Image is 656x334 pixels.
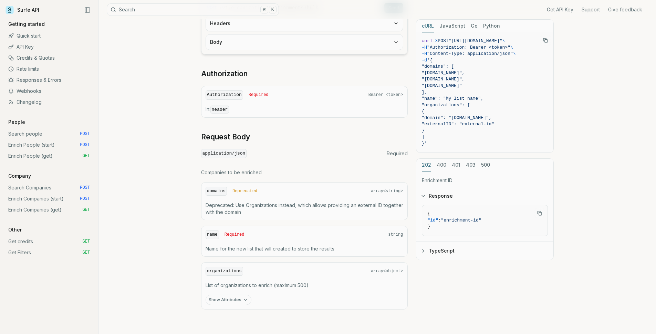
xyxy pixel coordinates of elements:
[82,250,90,255] span: GET
[206,295,251,305] button: Show Attributes
[206,282,403,289] p: List of organizations to enrich (maximum 500)
[6,52,93,63] a: Credits & Quotas
[6,41,93,52] a: API Key
[428,218,438,223] span: "id"
[471,20,478,32] button: Go
[82,207,90,213] span: GET
[206,230,219,239] code: name
[6,119,28,126] p: People
[422,121,494,127] span: "externalID": "external-id"
[466,159,476,171] button: 403
[388,232,403,237] span: string
[6,193,93,204] a: Enrich Companies (start) POST
[483,20,500,32] button: Python
[368,92,403,98] span: Bearer <token>
[422,51,427,56] span: -H
[371,268,403,274] span: array<object>
[387,150,408,157] span: Required
[427,51,513,56] span: "Content-Type: application/json"
[269,6,277,13] kbd: K
[608,6,642,13] a: Give feedback
[481,159,490,171] button: 500
[513,51,516,56] span: \
[6,173,34,179] p: Company
[6,247,93,258] a: Get Filters GET
[422,90,427,95] span: ],
[416,242,553,260] button: TypeScript
[107,3,279,16] button: Search⌘K
[6,236,93,247] a: Get credits GET
[422,20,434,32] button: cURL
[422,128,425,133] span: }
[80,131,90,137] span: POST
[441,218,481,223] span: "enrichment-id"
[206,187,227,196] code: domains
[439,20,465,32] button: JavaScript
[6,75,93,86] a: Responses & Errors
[422,64,454,69] span: "domains": [
[422,77,465,82] span: "[DOMAIN_NAME]",
[6,30,93,41] a: Quick start
[225,232,244,237] span: Required
[540,35,551,46] button: Copy Text
[6,182,93,193] a: Search Companies POST
[422,96,483,101] span: "name": "My list name",
[6,204,93,215] a: Enrich Companies (get) GET
[534,208,545,218] button: Copy Text
[416,187,553,205] button: Response
[422,115,492,120] span: "domain": "[DOMAIN_NAME]",
[201,132,250,142] a: Request Body
[428,211,430,216] span: {
[210,106,229,114] code: header
[422,45,427,50] span: -H
[82,5,93,15] button: Collapse Sidebar
[428,224,430,229] span: }
[422,70,465,76] span: "[DOMAIN_NAME]",
[422,109,425,114] span: {
[6,21,48,28] p: Getting started
[206,35,403,50] button: Body
[80,196,90,202] span: POST
[206,106,403,113] p: In:
[422,177,548,184] p: Enrichment ID
[427,58,433,63] span: '{
[438,38,448,43] span: POST
[502,38,505,43] span: \
[437,159,446,171] button: 400
[422,159,431,171] button: 202
[201,169,408,176] p: Companies to be enriched
[6,128,93,139] a: Search people POST
[449,38,502,43] span: "[URL][DOMAIN_NAME]"
[582,6,600,13] a: Support
[422,141,427,146] span: }'
[82,239,90,244] span: GET
[206,202,403,216] p: Deprecated: Use Organizations instead, which allows providing an external ID together with the do...
[422,102,470,108] span: "organizations": [
[206,267,243,276] code: organizations
[547,6,573,13] a: Get API Key
[82,153,90,159] span: GET
[452,159,460,171] button: 401
[6,97,93,108] a: Changelog
[201,149,247,158] code: application/json
[6,139,93,150] a: Enrich People (start) POST
[6,63,93,75] a: Rate limits
[6,5,39,15] a: Surfe API
[232,188,257,194] span: Deprecated
[6,86,93,97] a: Webhooks
[422,83,462,88] span: "[DOMAIN_NAME]"
[206,245,403,252] p: Name for the new list that will created to store the results
[427,45,510,50] span: "Authorization: Bearer <token>"
[422,134,425,139] span: ]
[201,69,248,79] a: Authorization
[249,92,269,98] span: Required
[6,150,93,161] a: Enrich People (get) GET
[510,45,513,50] span: \
[433,38,438,43] span: -X
[416,205,553,242] div: Response
[80,142,90,148] span: POST
[206,16,403,31] button: Headers
[422,58,427,63] span: -d
[371,188,403,194] span: array<string>
[260,6,268,13] kbd: ⌘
